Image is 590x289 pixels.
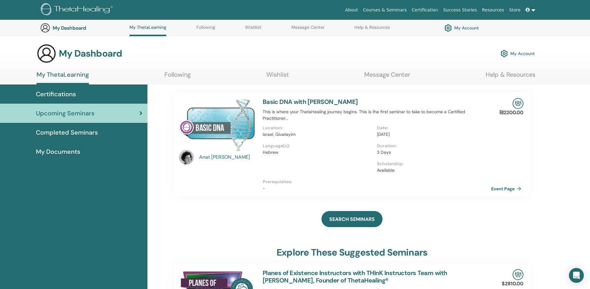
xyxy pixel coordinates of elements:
[59,48,122,59] h3: My Dashboard
[441,4,479,16] a: Success Stories
[263,109,491,122] p: This is where your ThetaHealing journey begins. This is the first seminar to take to become a Cer...
[37,44,56,63] img: generic-user-icon.jpg
[37,71,89,84] a: My ThetaLearning
[409,4,440,16] a: Certification
[263,125,373,131] p: Location :
[321,211,382,227] a: SEARCH SEMINARS
[444,23,479,33] a: My Account
[500,47,535,60] a: My Account
[179,98,255,152] img: Basic DNA
[36,109,94,118] span: Upcoming Seminars
[491,184,524,193] a: Event Page
[377,131,487,138] p: [DATE]
[377,149,487,156] p: 3 Days
[263,269,447,284] a: Planes of Existence Instructors with THInK Instructors Team with [PERSON_NAME], Founder of ThetaH...
[266,71,289,83] a: Wishlist
[164,71,191,83] a: Following
[500,48,508,59] img: cog.svg
[513,269,523,280] img: In-Person Seminar
[444,23,452,33] img: cog.svg
[502,280,523,287] p: $2810.00
[513,98,523,109] img: In-Person Seminar
[263,149,373,156] p: Hebrew
[36,147,80,156] span: My Documents
[263,179,491,185] p: Prerequisites :
[196,25,215,35] a: Following
[377,167,487,174] p: Available
[329,216,375,222] span: SEARCH SEMINARS
[291,25,325,35] a: Message Center
[53,25,115,31] h3: My Dashboard
[40,23,50,33] img: generic-user-icon.jpg
[479,4,507,16] a: Resources
[129,25,166,36] a: My ThetaLearning
[263,143,373,149] p: Language(s) :
[569,268,584,283] div: Open Intercom Messenger
[36,128,98,137] span: Completed Seminars
[377,125,487,131] p: Date :
[263,98,358,106] a: Basic DNA with [PERSON_NAME]
[500,109,523,116] p: ₪2200.00
[199,153,256,161] a: Anat [PERSON_NAME]
[377,161,487,167] p: Scholarship :
[507,4,523,16] a: Store
[277,247,427,258] h3: explore these suggested seminars
[343,4,360,16] a: About
[36,89,76,99] span: Certifications
[263,185,491,192] p: -
[179,150,194,165] img: default.jpg
[486,71,535,83] a: Help & Resources
[354,25,390,35] a: Help & Resources
[245,25,261,35] a: Wishlist
[41,3,115,17] img: logo.png
[377,143,487,149] p: Duration :
[361,4,409,16] a: Courses & Seminars
[364,71,410,83] a: Message Center
[263,131,373,138] p: Israel, Givatayim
